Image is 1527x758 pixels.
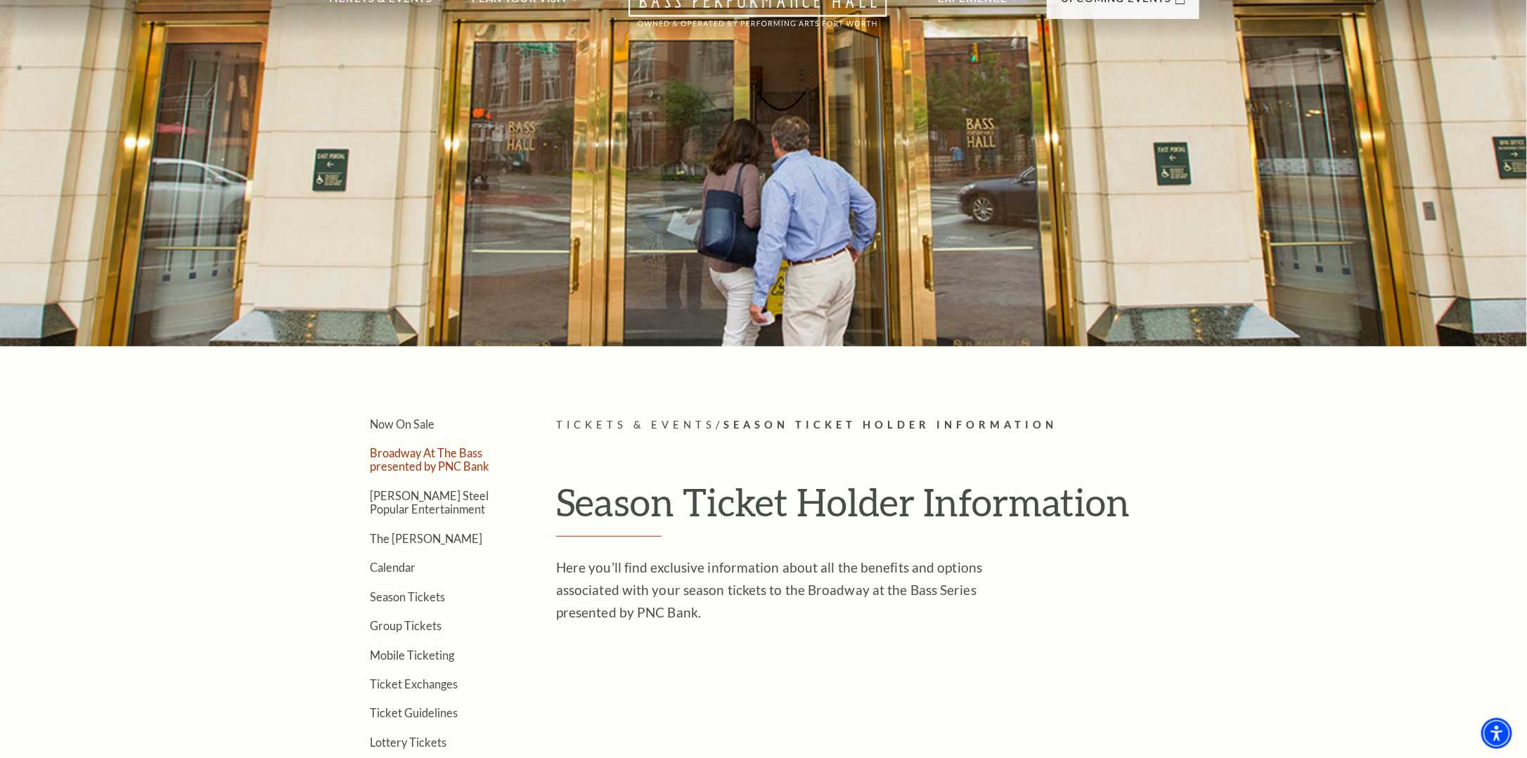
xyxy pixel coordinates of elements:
[370,532,482,545] a: The [PERSON_NAME]
[370,619,442,632] a: Group Tickets
[370,446,489,473] a: Broadway At The Bass presented by PNC Bank
[370,677,458,691] a: Ticket Exchanges
[370,706,458,719] a: Ticket Guidelines
[556,419,716,431] span: Tickets & Events
[370,736,446,749] a: Lottery Tickets
[723,419,1057,431] span: Season Ticket Holder Information
[1481,718,1512,749] div: Accessibility Menu
[556,417,1199,434] p: /
[370,489,489,516] a: [PERSON_NAME] Steel Popular Entertainment
[556,556,1013,624] p: Here you’ll find exclusive information about all the benefits and options associated with your se...
[370,561,415,574] a: Calendar
[370,417,434,431] a: Now On Sale
[370,648,454,662] a: Mobile Ticketing
[370,590,445,603] a: Season Tickets
[556,479,1199,537] h1: Season Ticket Holder Information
